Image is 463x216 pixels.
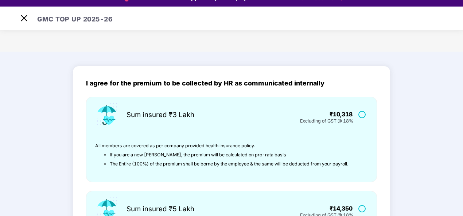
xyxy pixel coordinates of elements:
div: Excluding of GST @ 18% [300,117,353,123]
div: Sum insured ₹3 Lakh [127,112,194,120]
div: Sum insured ₹5 Lakh [127,206,194,214]
div: I agree for the premium to be collected by HR as communicated internally [86,80,377,87]
h3: GMC TOP UP 2025-26 [37,6,112,31]
div: ₹10,318 [292,112,353,119]
img: icon [95,103,119,127]
div: ₹14,350 [292,206,353,213]
li: If you are a new [PERSON_NAME], the premium will be calculated on pro-rata basis [110,151,359,160]
p: All members are covered as per company provided health insurance policy. [95,141,359,151]
li: The Entire (100%) of the premium shall be borne by the employee & the same will be deducted from ... [110,160,359,169]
